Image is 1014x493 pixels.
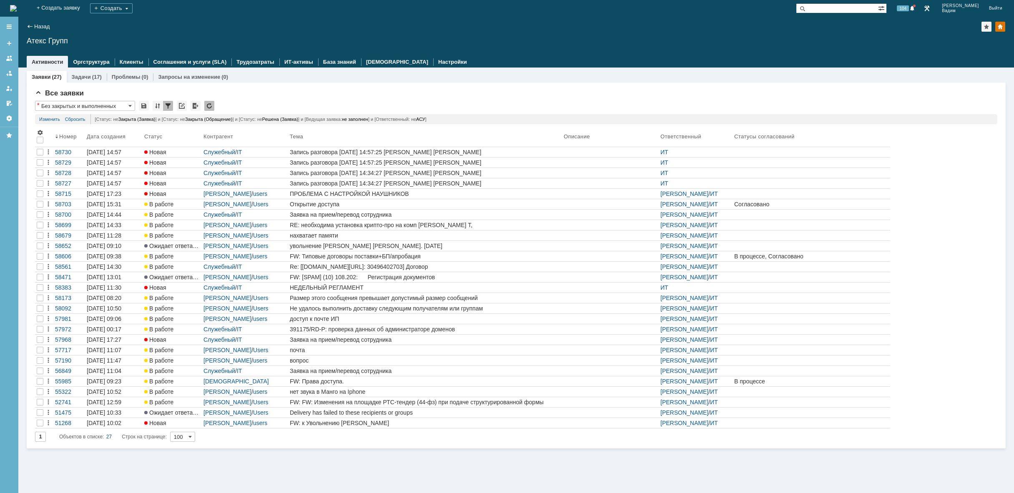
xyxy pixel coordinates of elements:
[143,158,202,168] a: Новая
[203,284,235,291] a: Служебный
[87,133,127,140] div: Дата создания
[290,347,560,353] div: почта
[3,112,16,125] a: Настройки
[288,345,562,355] a: почта
[73,59,109,65] a: Оргструктура
[981,22,991,32] div: Добавить в избранное
[144,222,173,228] span: В работе
[144,159,166,166] span: Новая
[660,263,708,270] a: [PERSON_NAME]
[942,3,979,8] span: [PERSON_NAME]
[144,190,166,197] span: Новая
[660,222,708,228] a: [PERSON_NAME]
[660,336,708,343] a: [PERSON_NAME]
[53,230,85,240] a: 58679
[55,190,83,197] div: 58715
[55,284,83,291] div: 58383
[203,295,251,301] a: [PERSON_NAME]
[660,159,668,166] a: ИТ
[288,335,562,345] a: Заявка на прием/перевод сотрудника
[53,355,85,365] a: 57190
[143,293,202,303] a: В работе
[660,133,703,140] div: Ответственный
[53,189,85,199] a: 58715
[55,232,83,239] div: 58679
[660,243,708,249] a: [PERSON_NAME]
[10,5,17,12] a: Перейти на домашнюю страницу
[660,232,708,239] a: [PERSON_NAME]
[85,272,143,282] a: [DATE] 13:01
[163,101,173,111] div: Фильтрация...
[710,274,718,280] a: ИТ
[55,159,83,166] div: 58729
[733,199,890,209] a: Согласовано
[660,253,708,260] a: [PERSON_NAME]
[112,74,141,80] a: Проблемы
[85,283,143,293] a: [DATE] 11:30
[55,305,83,312] div: 58092
[90,3,133,13] div: Создать
[139,101,149,111] div: Сохранить вид
[203,232,251,239] a: [PERSON_NAME]
[53,168,85,178] a: 58728
[85,168,143,178] a: [DATE] 14:57
[85,158,143,168] a: [DATE] 14:57
[290,190,560,197] div: ПРОБЛЕМА С НАСТРОЙКОЙ НАУШНИКОВ
[143,251,202,261] a: В работе
[87,170,121,176] div: [DATE] 14:57
[143,355,202,365] a: В работе
[253,201,269,208] a: Users
[288,168,562,178] a: Запись разговора [DATE] 14:34:27 [PERSON_NAME] [PERSON_NAME]
[143,283,202,293] a: Новая
[55,274,83,280] div: 58471
[203,357,251,364] a: [PERSON_NAME]
[143,178,202,188] a: Новая
[710,190,718,197] a: ИТ
[203,305,251,312] a: [PERSON_NAME]
[710,211,718,218] a: ИТ
[87,211,121,218] div: [DATE] 14:44
[53,147,85,157] a: 58730
[659,128,733,147] th: Ответственный
[55,347,83,353] div: 57717
[733,251,890,261] a: В процессе, Согласовано
[53,158,85,168] a: 58729
[143,303,202,313] a: В работе
[59,133,77,140] div: Номер
[288,178,562,188] a: Запись разговора [DATE] 14:34:27 [PERSON_NAME] [PERSON_NAME]
[65,114,85,124] a: Сбросить
[710,263,718,270] a: ИТ
[253,305,269,312] a: Users
[203,222,251,228] a: [PERSON_NAME]
[53,272,85,282] a: 58471
[288,210,562,220] a: Заявка на прием/перевод сотрудника
[85,303,143,313] a: [DATE] 10:50
[53,324,85,334] a: 57972
[87,201,121,208] div: [DATE] 15:31
[203,159,235,166] a: Служебный
[366,59,428,65] a: [DEMOGRAPHIC_DATA]
[710,315,718,322] a: ИТ
[237,326,242,333] a: IT
[143,314,202,324] a: В работе
[3,97,16,110] a: Мои согласования
[660,315,708,322] a: [PERSON_NAME]
[922,3,932,13] a: Перейти в интерфейс администратора
[710,295,718,301] a: ИТ
[3,82,16,95] a: Мои заявки
[143,230,202,240] a: В работе
[87,295,121,301] div: [DATE] 08:20
[39,114,60,124] a: Изменить
[144,253,173,260] span: В работе
[144,326,173,333] span: В работе
[290,263,560,270] div: Re: [[DOMAIN_NAME][URL]: 30496402703] Договор
[143,262,202,272] a: В работе
[53,220,85,230] a: 58699
[143,199,202,209] a: В работе
[87,180,121,187] div: [DATE] 14:57
[85,355,143,365] a: [DATE] 11:47
[177,101,187,111] div: Скопировать ссылку на список
[85,241,143,251] a: [DATE] 09:10
[87,253,121,260] div: [DATE] 09:38
[144,201,173,208] span: В работе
